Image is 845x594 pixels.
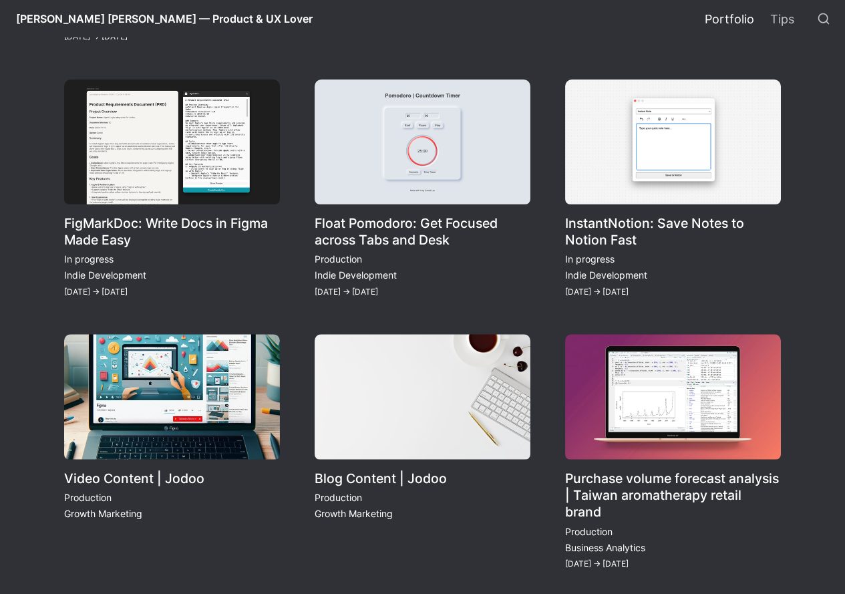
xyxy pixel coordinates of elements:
[16,12,313,25] span: [PERSON_NAME] [PERSON_NAME] — Product & UX Lover
[315,80,530,300] a: Float Pomodoro: Get Focused across Tabs and Desk
[64,334,280,571] a: Video Content | Jodoo
[315,334,530,571] a: Blog Content | Jodoo
[565,80,781,300] a: InstantNotion: Save Notes to Notion Fast
[64,80,280,300] a: FigMarkDoc: Write Docs in Figma Made Easy
[565,334,781,571] a: Purchase volume forecast analysis | Taiwan aromatherapy retail brand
